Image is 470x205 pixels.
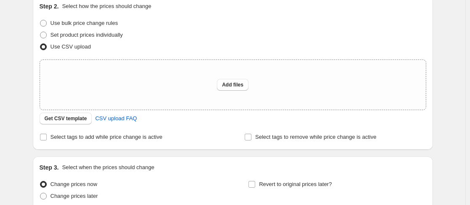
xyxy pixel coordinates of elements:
button: Get CSV template [40,113,92,124]
span: Get CSV template [45,115,87,122]
span: Set product prices individually [51,32,123,38]
a: CSV upload FAQ [90,112,142,125]
h2: Step 2. [40,2,59,11]
p: Select how the prices should change [62,2,151,11]
h2: Step 3. [40,163,59,172]
span: Select tags to remove while price change is active [255,134,377,140]
span: Add files [222,81,243,88]
span: Use bulk price change rules [51,20,118,26]
span: Use CSV upload [51,43,91,50]
span: Select tags to add while price change is active [51,134,163,140]
span: Change prices now [51,181,97,187]
span: CSV upload FAQ [95,114,137,123]
span: Change prices later [51,193,98,199]
p: Select when the prices should change [62,163,154,172]
button: Add files [217,79,248,91]
span: Revert to original prices later? [259,181,332,187]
